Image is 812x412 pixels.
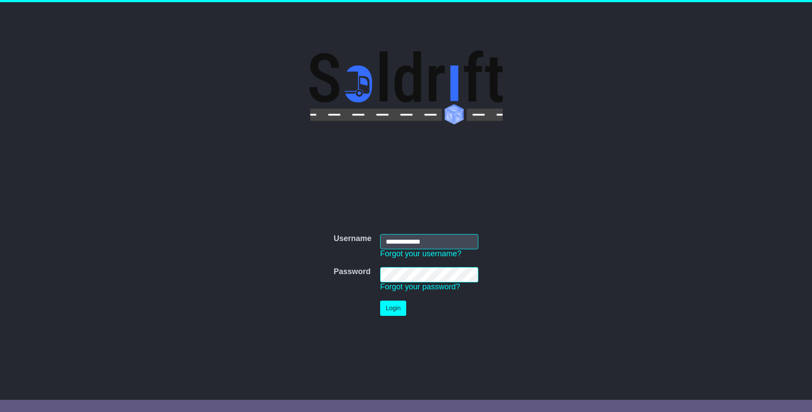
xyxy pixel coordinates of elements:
a: Forgot your username? [380,249,461,258]
button: Login [380,301,406,316]
img: Soldrift Pty Ltd [309,50,503,124]
a: Forgot your password? [380,282,460,291]
label: Username [334,234,371,244]
label: Password [334,267,371,277]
